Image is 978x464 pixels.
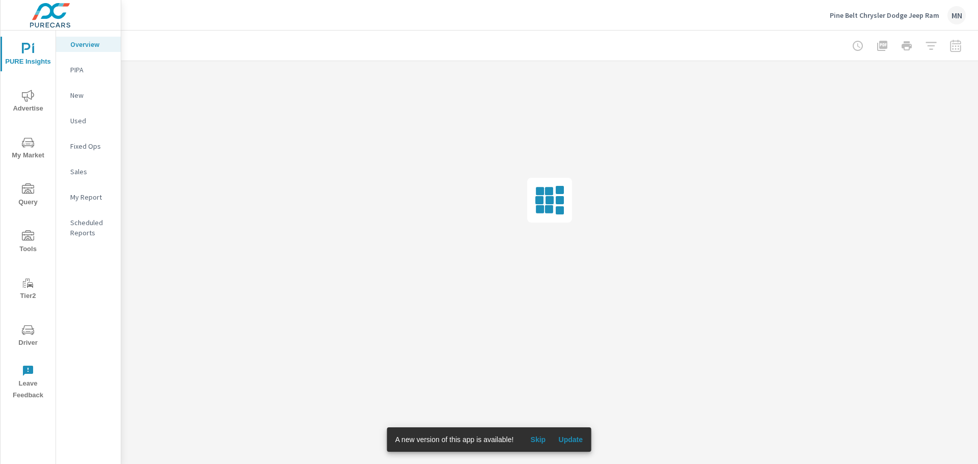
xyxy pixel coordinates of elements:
p: Scheduled Reports [70,217,113,238]
p: New [70,90,113,100]
div: Fixed Ops [56,139,121,154]
span: Advertise [4,90,52,115]
div: nav menu [1,31,56,405]
span: Leave Feedback [4,365,52,401]
span: PURE Insights [4,43,52,68]
div: PIPA [56,62,121,77]
div: Sales [56,164,121,179]
p: Used [70,116,113,126]
div: MN [947,6,966,24]
div: Scheduled Reports [56,215,121,240]
span: Skip [526,435,550,444]
button: Update [554,431,587,448]
p: My Report [70,192,113,202]
span: A new version of this app is available! [395,435,514,444]
p: Fixed Ops [70,141,113,151]
p: PIPA [70,65,113,75]
div: New [56,88,121,103]
span: Tier2 [4,277,52,302]
div: My Report [56,189,121,205]
span: Query [4,183,52,208]
p: Sales [70,167,113,177]
span: Update [558,435,583,444]
span: Driver [4,324,52,349]
div: Used [56,113,121,128]
span: Tools [4,230,52,255]
button: Skip [522,431,554,448]
div: Overview [56,37,121,52]
p: Pine Belt Chrysler Dodge Jeep Ram [830,11,939,20]
span: My Market [4,137,52,161]
p: Overview [70,39,113,49]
